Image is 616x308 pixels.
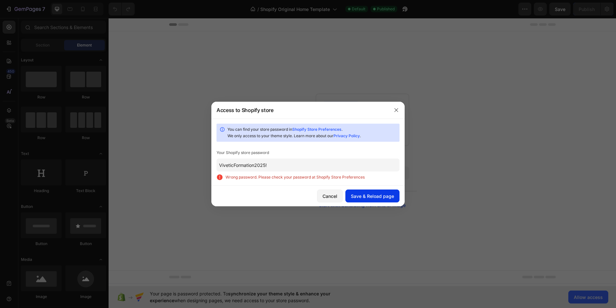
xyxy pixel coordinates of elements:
[217,106,274,114] div: Access to Shopify store
[217,149,399,156] div: Your Shopify store password
[292,127,342,132] a: Shopify Store Preferences
[333,133,360,138] a: Privacy Policy
[317,190,343,202] button: Cancel
[207,149,251,161] button: Add sections
[322,193,337,200] div: Cancel
[345,190,399,202] button: Save & Reload page
[227,126,397,139] div: You can find your store password in . We only access to your theme style. Learn more about our .
[255,149,301,161] button: Add elements
[217,159,399,171] input: Enter password
[215,136,293,143] div: Start with Sections from sidebar
[351,193,394,200] div: Save & Reload page
[226,174,399,180] span: Wrong password. Please check your password at Shopify Store Preferences
[210,185,297,190] div: Start with Generating from URL or image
